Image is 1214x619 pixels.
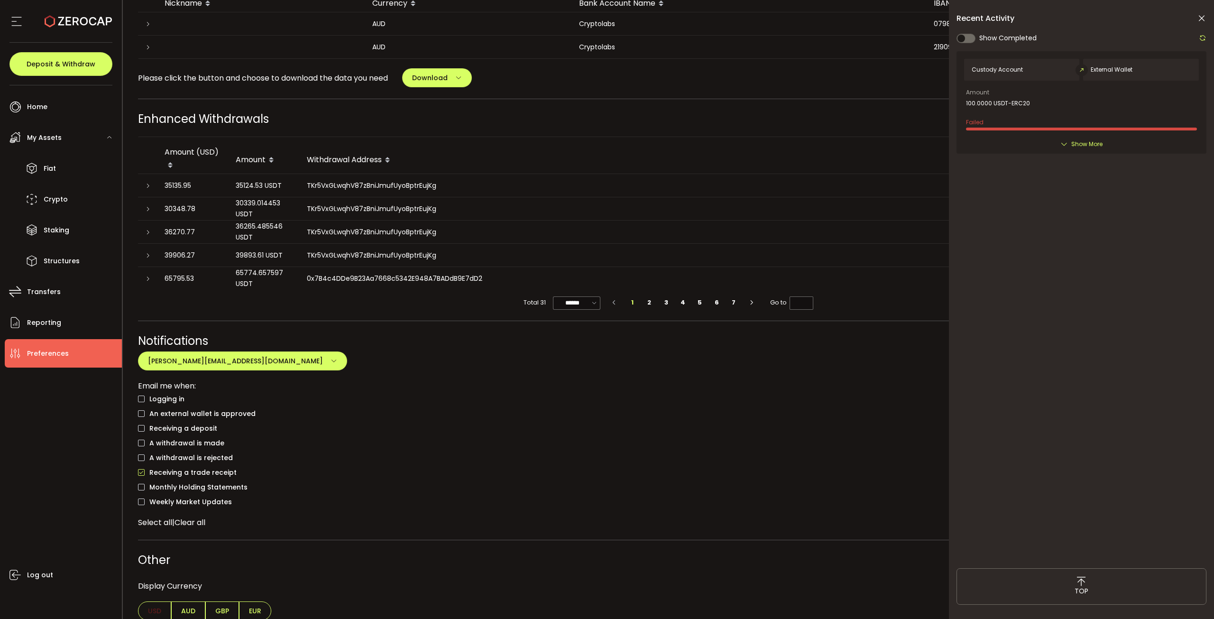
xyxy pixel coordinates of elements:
[236,268,292,289] div: 65774.657597 USDT
[624,296,641,309] li: 1
[145,453,233,462] span: A withdrawal is rejected
[165,180,221,191] div: 35135.95
[27,61,95,67] span: Deposit & Withdraw
[175,517,205,528] span: Clear all
[675,296,692,309] li: 4
[145,498,232,507] span: Weekly Market Updates
[571,42,926,53] div: Cryptolabs
[1091,66,1132,73] span: External Wallet
[165,273,221,284] div: 65795.53
[236,198,292,220] div: 30339.014453 USDT
[299,250,1028,261] div: TKr5VxGLwqhV87zBniJmufUyoBptrEujKg
[148,356,323,366] span: [PERSON_NAME][EMAIL_ADDRESS][DOMAIN_NAME]
[27,568,53,582] span: Log out
[138,517,172,528] span: Select all
[299,203,1028,214] div: TKr5VxGLwqhV87zBniJmufUyoBptrEujKg
[145,439,224,448] span: A withdrawal is made
[138,72,388,84] span: Please click the button and choose to download the data you need
[979,33,1037,43] span: Show Completed
[145,483,248,492] span: Monthly Holding Statements
[228,152,299,168] div: Amount
[27,316,61,330] span: Reporting
[236,221,292,243] div: 36265.485546 USDT
[145,468,237,477] span: Receiving a trade receipt
[966,118,984,126] span: Failed
[145,424,217,433] span: Receiving a deposit
[299,227,1028,238] div: TKr5VxGLwqhV87zBniJmufUyoBptrEujKg
[44,193,68,206] span: Crypto
[138,552,1199,568] div: Other
[44,223,69,237] span: Staking
[165,227,221,238] div: 36270.77
[165,203,221,214] div: 30348.78
[708,296,726,309] li: 6
[165,250,221,261] div: 39906.27
[365,42,571,53] div: AUD
[725,296,742,309] li: 7
[571,18,926,29] div: Cryptolabs
[299,152,1028,168] div: Withdrawal Address
[956,15,1014,22] span: Recent Activity
[138,380,1199,392] div: Email me when:
[972,66,1023,73] span: Custody Account
[138,392,1199,509] div: checkbox-group
[138,351,347,370] button: [PERSON_NAME][EMAIL_ADDRESS][DOMAIN_NAME]
[926,18,1040,29] div: 079862681
[1002,238,1214,619] iframe: Chat Widget
[299,273,1028,284] div: 0x7B4c4DDe9B23Aa7668c5342E948A7BADdB9E7dD2
[966,100,1030,107] span: 100.0000 USDT-ERC20
[27,347,69,360] span: Preferences
[157,147,228,174] div: Amount (USD)
[138,111,1199,127] div: Enhanced Withdrawals
[138,333,1199,349] div: Notifications
[145,409,256,418] span: An external wallet is approved
[412,73,448,83] span: Download
[145,395,184,404] span: Logging in
[27,131,62,145] span: My Assets
[9,52,112,76] button: Deposit & Withdraw
[641,296,658,309] li: 2
[138,517,1199,528] div: |
[44,162,56,176] span: Fiat
[658,296,675,309] li: 3
[402,68,472,87] button: Download
[691,296,708,309] li: 5
[27,100,47,114] span: Home
[966,90,989,95] span: Amount
[236,250,292,261] div: 39893.61 USDT
[44,254,80,268] span: Structures
[770,296,813,309] span: Go to
[365,18,571,29] div: AUD
[138,571,1199,601] div: Display Currency
[524,296,546,309] span: Total 31
[926,42,1040,53] div: 219094455
[299,180,1028,191] div: TKr5VxGLwqhV87zBniJmufUyoBptrEujKg
[236,180,292,191] div: 35124.53 USDT
[1071,139,1103,149] span: Show More
[27,285,61,299] span: Transfers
